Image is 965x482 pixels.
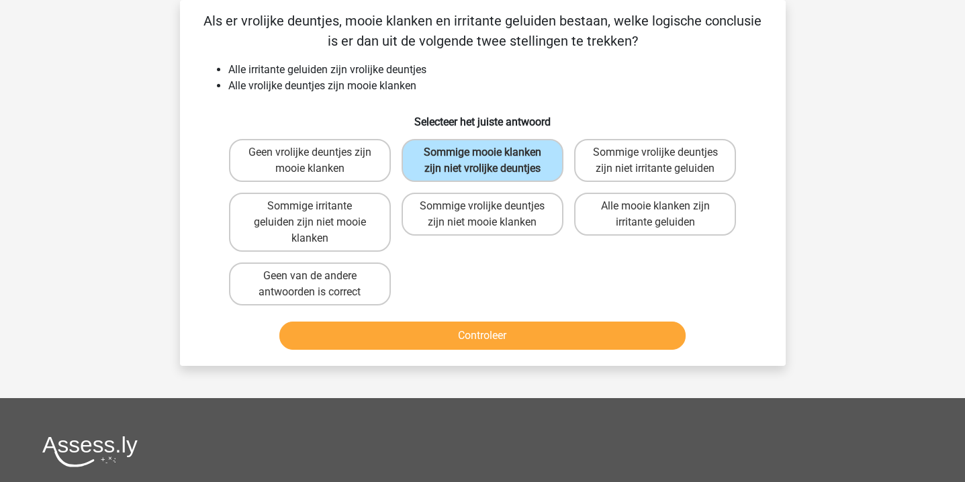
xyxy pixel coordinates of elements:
li: Alle vrolijke deuntjes zijn mooie klanken [228,78,764,94]
label: Sommige vrolijke deuntjes zijn niet irritante geluiden [574,139,736,182]
label: Alle mooie klanken zijn irritante geluiden [574,193,736,236]
button: Controleer [279,322,686,350]
label: Geen vrolijke deuntjes zijn mooie klanken [229,139,391,182]
h6: Selecteer het juiste antwoord [201,105,764,128]
label: Sommige mooie klanken zijn niet vrolijke deuntjes [402,139,563,182]
img: Assessly logo [42,436,138,467]
li: Alle irritante geluiden zijn vrolijke deuntjes [228,62,764,78]
label: Sommige irritante geluiden zijn niet mooie klanken [229,193,391,252]
label: Sommige vrolijke deuntjes zijn niet mooie klanken [402,193,563,236]
p: Als er vrolijke deuntjes, mooie klanken en irritante geluiden bestaan, welke logische conclusie i... [201,11,764,51]
label: Geen van de andere antwoorden is correct [229,262,391,305]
